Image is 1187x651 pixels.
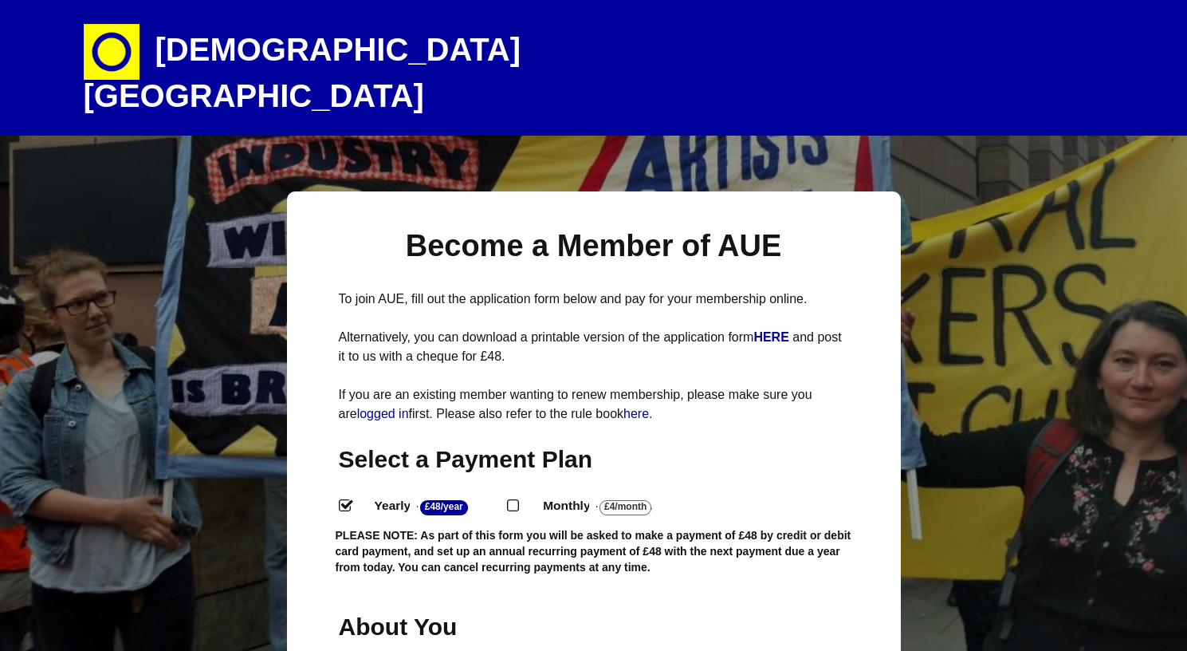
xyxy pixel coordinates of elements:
[339,328,849,366] p: Alternatively, you can download a printable version of the application form and post it to us wit...
[529,495,691,518] label: Monthly - .
[753,330,792,344] a: HERE
[753,330,788,344] strong: HERE
[339,611,492,642] h2: About You
[339,290,849,309] p: To join AUE, fill out the application form below and pay for your membership online.
[357,407,409,420] a: logged in
[599,500,651,515] strong: £4/Month
[339,446,593,472] span: Select a Payment Plan
[339,385,849,424] p: If you are an existing member wanting to renew membership, please make sure you are first. Please...
[420,500,468,515] strong: £48/Year
[84,24,140,80] img: circle-e1448293145835.png
[623,407,649,420] a: here
[360,495,508,518] label: Yearly - .
[339,227,849,266] h1: Become a Member of AUE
